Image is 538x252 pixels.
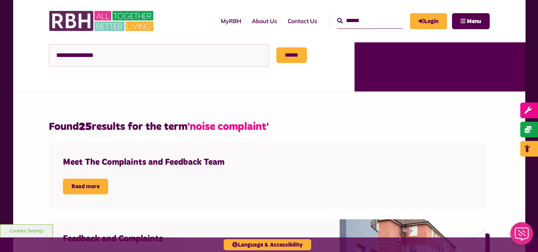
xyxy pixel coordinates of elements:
input: Submit button [276,47,307,63]
img: RBH [49,7,155,35]
strong: 25 [79,121,92,132]
a: Contact Us [282,11,323,31]
iframe: Netcall Web Assistant for live chat [506,220,538,252]
button: Navigation [452,13,490,29]
h4: Feedback and Complaints [63,233,283,245]
a: MyRBH [410,13,447,29]
a: Read more Meet The Complaints and Feedback Team [63,179,108,194]
span: 'noise complaint' [187,121,269,132]
input: Search [337,13,403,28]
a: MyRBH [215,11,246,31]
a: About Us [246,11,282,31]
h2: Found results for the term [49,120,490,134]
span: Menu [467,19,481,24]
h4: Meet The Complaints and Feedback Team [63,157,428,168]
button: Language & Accessibility [224,239,311,250]
input: Search [49,44,269,67]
